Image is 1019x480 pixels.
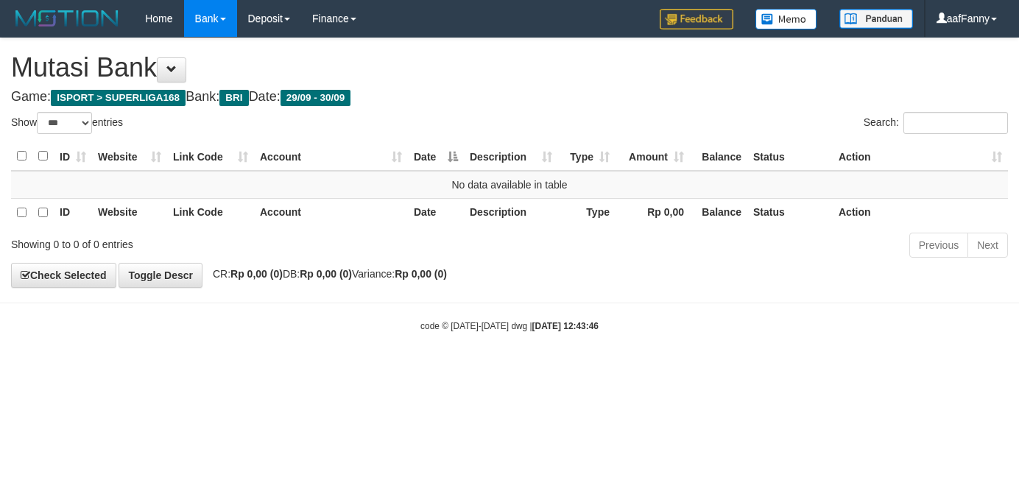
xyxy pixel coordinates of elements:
[300,268,352,280] strong: Rp 0,00 (0)
[839,9,913,29] img: panduan.png
[616,198,690,227] th: Rp 0,00
[558,198,616,227] th: Type
[92,142,167,171] th: Website: activate to sort column ascending
[532,321,599,331] strong: [DATE] 12:43:46
[11,231,414,252] div: Showing 0 to 0 of 0 entries
[37,112,92,134] select: Showentries
[903,112,1008,134] input: Search:
[51,90,186,106] span: ISPORT > SUPERLIGA168
[11,171,1008,199] td: No data available in table
[864,112,1008,134] label: Search:
[11,263,116,288] a: Check Selected
[395,268,447,280] strong: Rp 0,00 (0)
[219,90,248,106] span: BRI
[281,90,351,106] span: 29/09 - 30/09
[747,142,833,171] th: Status
[119,263,202,288] a: Toggle Descr
[833,198,1008,227] th: Action
[464,198,558,227] th: Description
[909,233,968,258] a: Previous
[660,9,733,29] img: Feedback.jpg
[616,142,690,171] th: Amount: activate to sort column ascending
[11,90,1008,105] h4: Game: Bank: Date:
[464,142,558,171] th: Description: activate to sort column ascending
[967,233,1008,258] a: Next
[254,198,408,227] th: Account
[254,142,408,171] th: Account: activate to sort column ascending
[205,268,447,280] span: CR: DB: Variance:
[167,198,254,227] th: Link Code
[54,198,92,227] th: ID
[11,7,123,29] img: MOTION_logo.png
[167,142,254,171] th: Link Code: activate to sort column ascending
[558,142,616,171] th: Type: activate to sort column ascending
[230,268,283,280] strong: Rp 0,00 (0)
[408,198,464,227] th: Date
[408,142,464,171] th: Date: activate to sort column descending
[690,198,747,227] th: Balance
[833,142,1008,171] th: Action: activate to sort column ascending
[11,112,123,134] label: Show entries
[747,198,833,227] th: Status
[755,9,817,29] img: Button%20Memo.svg
[11,53,1008,82] h1: Mutasi Bank
[54,142,92,171] th: ID: activate to sort column ascending
[690,142,747,171] th: Balance
[92,198,167,227] th: Website
[420,321,599,331] small: code © [DATE]-[DATE] dwg |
